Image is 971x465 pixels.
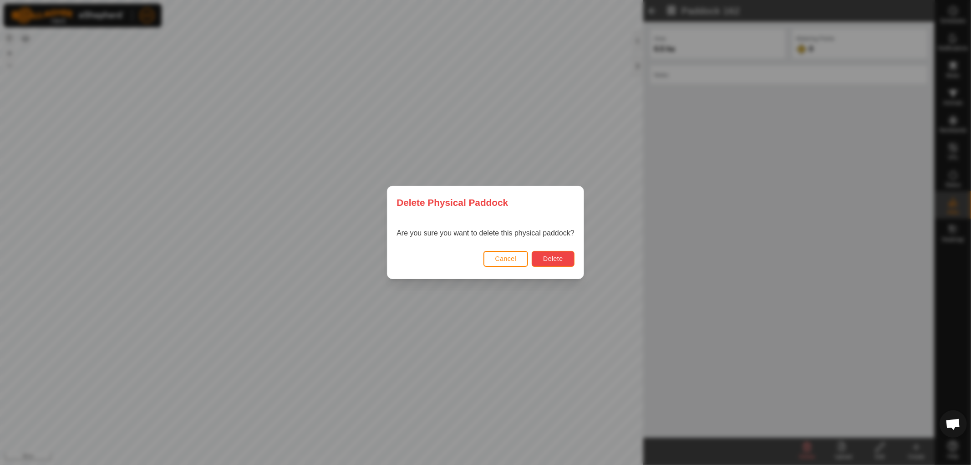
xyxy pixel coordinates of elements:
[532,251,574,267] button: Delete
[940,410,967,438] a: Open chat
[397,195,508,210] span: Delete Physical Paddock
[483,251,529,267] button: Cancel
[495,255,517,262] span: Cancel
[397,229,574,237] span: Are you sure you want to delete this physical paddock?
[543,255,563,262] span: Delete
